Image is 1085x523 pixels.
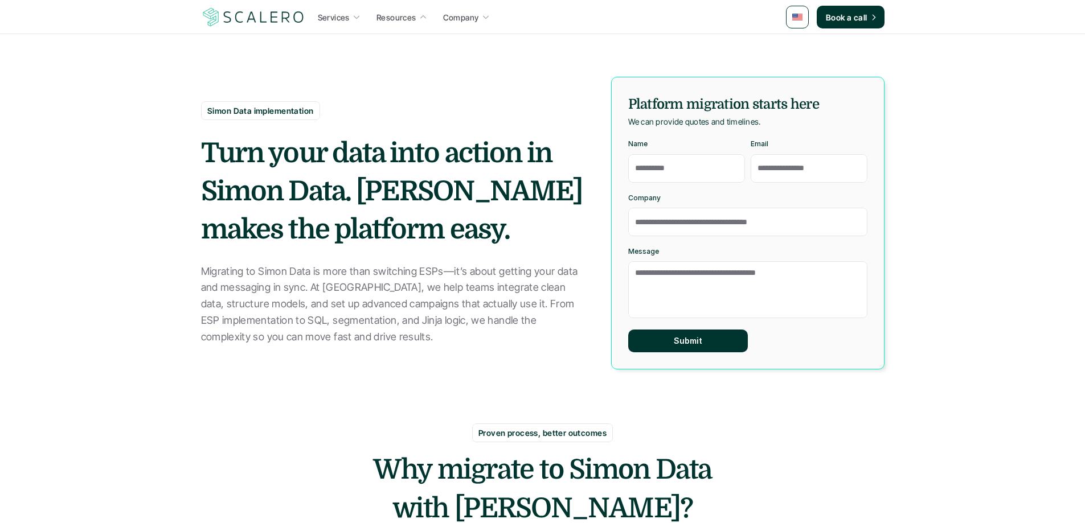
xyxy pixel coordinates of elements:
h5: Platform migration starts here [628,94,867,114]
input: Company [628,208,867,236]
input: Name [628,154,745,183]
p: We can provide quotes and timelines. [628,114,761,129]
p: Submit [674,336,702,346]
input: Email [751,154,867,183]
p: Simon Data implementation [207,105,314,117]
img: Scalero company logo [201,6,306,28]
p: Services [318,11,350,23]
p: Company [443,11,479,23]
strong: Turn your data into action in Simon Data. [PERSON_NAME] makes the platform easy. [201,138,587,245]
a: Book a call [817,6,885,28]
p: Proven process, better outcomes [478,427,607,439]
p: Name [628,140,648,148]
p: Email [751,140,768,148]
p: Message [628,248,659,256]
p: Resources [376,11,416,23]
textarea: Message [628,261,867,318]
button: Submit [628,330,748,352]
p: Book a call [826,11,867,23]
p: Company [628,194,661,202]
p: Migrating to Simon Data is more than switching ESPs—it’s about getting your data and messaging in... [201,263,586,345]
a: Scalero company logo [201,7,306,27]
